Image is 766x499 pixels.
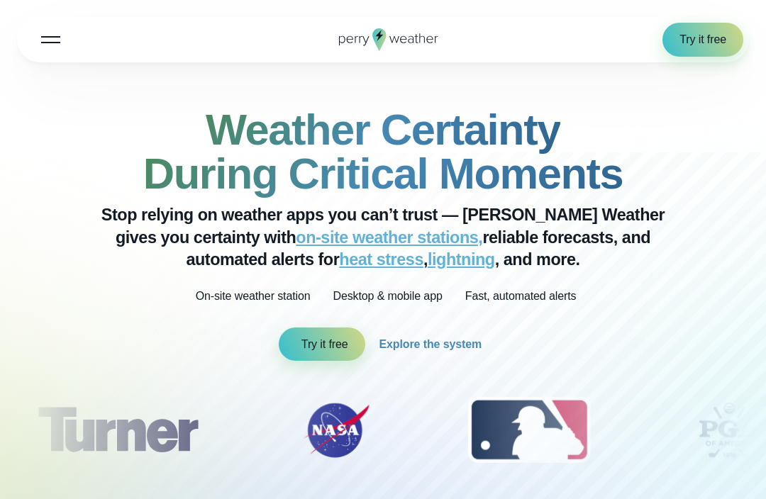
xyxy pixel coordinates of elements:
div: 2 of 12 [287,395,386,466]
p: Desktop & mobile app [333,288,443,305]
img: MLB.svg [454,395,604,466]
a: lightning [428,250,495,269]
div: 1 of 12 [17,395,218,466]
img: NASA.svg [287,395,386,466]
a: Explore the system [379,327,488,361]
p: On-site weather station [196,288,311,305]
a: Try it free [662,23,743,57]
a: on-site weather stations, [296,228,482,247]
p: Stop relying on weather apps you can’t trust — [PERSON_NAME] Weather gives you certainty with rel... [99,204,667,270]
p: Fast, automated alerts [465,288,577,305]
div: 3 of 12 [454,395,604,466]
span: Try it free [301,336,348,353]
a: heat stress [339,250,423,269]
span: Try it free [679,31,726,48]
a: Try it free [279,327,365,361]
span: Explore the system [379,336,482,353]
div: slideshow [17,395,749,473]
img: Turner-Construction_1.svg [17,395,218,466]
strong: Weather Certainty During Critical Moments [143,105,623,198]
